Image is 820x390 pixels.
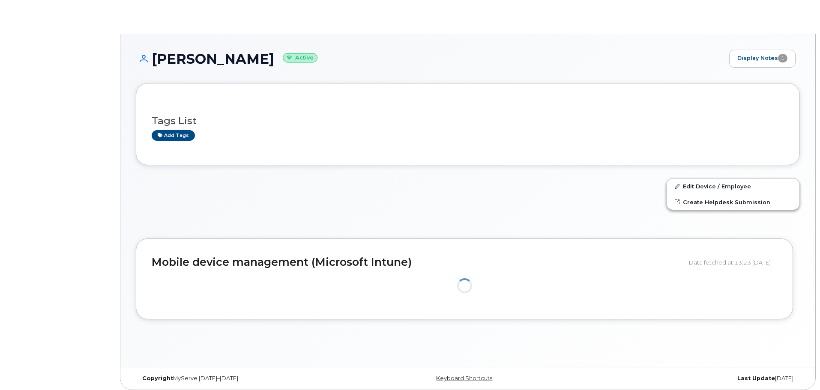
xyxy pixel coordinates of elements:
strong: Last Update [737,375,775,381]
h3: Tags List [152,116,784,126]
a: Edit Device / Employee [667,179,799,194]
h2: Mobile device management (Microsoft Intune) [152,256,682,268]
div: [DATE] [578,375,800,382]
a: Keyboard Shortcuts [436,375,492,381]
a: Add tags [152,130,195,141]
a: Display Notes1 [729,50,796,68]
div: MyServe [DATE]–[DATE] [136,375,357,382]
div: Data fetched at 13:23 [DATE] [689,254,777,271]
span: 1 [778,54,787,63]
h1: [PERSON_NAME] [136,51,725,66]
strong: Copyright [142,375,173,381]
small: Active [283,53,317,63]
a: Create Helpdesk Submission [667,194,799,210]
